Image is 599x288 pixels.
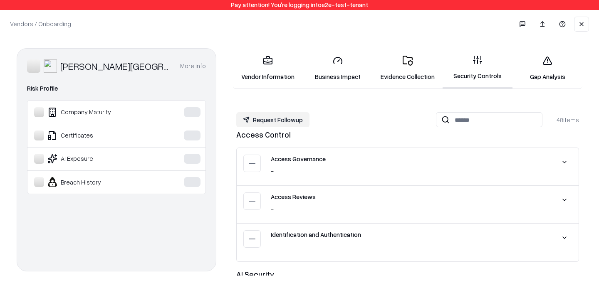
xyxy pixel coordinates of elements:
[44,59,57,73] img: Reichman University
[271,242,547,251] div: -
[271,230,547,239] div: Identification and Authentication
[271,192,547,201] div: Access Reviews
[180,59,206,74] button: More info
[233,49,303,88] a: Vendor Information
[34,130,158,140] div: Certificates
[34,107,158,117] div: Company Maturity
[303,49,373,88] a: Business Impact
[236,129,579,141] div: Access Control
[34,154,158,164] div: AI Exposure
[271,155,547,163] div: Access Governance
[236,112,309,127] button: Request Followup
[443,48,512,89] a: Security Controls
[27,84,206,94] div: Risk Profile
[271,167,547,175] div: -
[546,116,579,124] div: 48 items
[512,49,582,88] a: Gap Analysis
[236,268,579,281] div: AI Security
[60,59,170,73] div: [PERSON_NAME][GEOGRAPHIC_DATA]
[34,177,158,187] div: Breach History
[271,204,547,213] div: -
[10,20,71,28] p: Vendors / Onboarding
[373,49,443,88] a: Evidence Collection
